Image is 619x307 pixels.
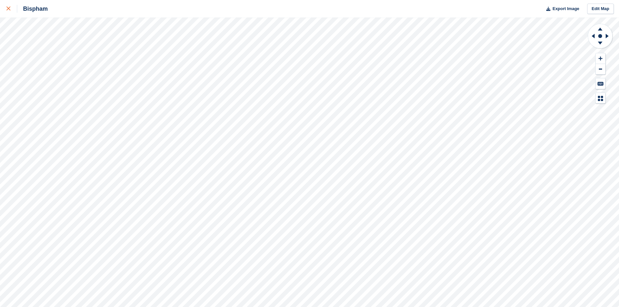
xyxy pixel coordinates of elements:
button: Export Image [542,4,579,14]
span: Export Image [552,6,579,12]
a: Edit Map [587,4,614,14]
button: Zoom Out [596,64,605,75]
button: Keyboard Shortcuts [596,78,605,89]
div: Bispham [17,5,48,13]
button: Zoom In [596,53,605,64]
button: Map Legend [596,93,605,104]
